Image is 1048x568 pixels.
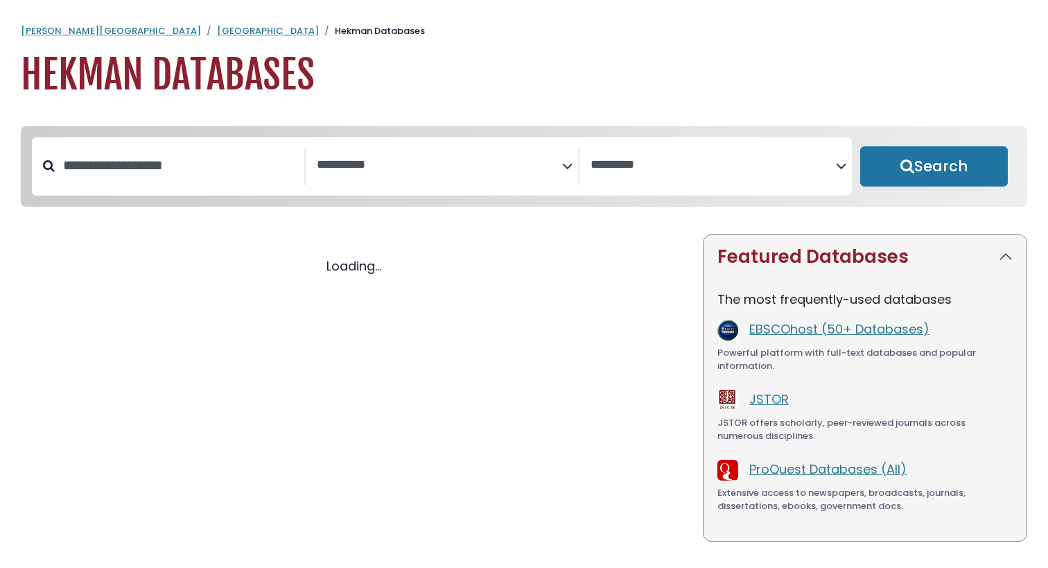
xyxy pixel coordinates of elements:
[21,126,1027,207] nav: Search filters
[319,24,425,38] li: Hekman Databases
[217,24,319,37] a: [GEOGRAPHIC_DATA]
[717,290,1013,309] p: The most frequently-used databases
[749,390,789,408] a: JSTOR
[21,52,1027,98] h1: Hekman Databases
[55,154,304,177] input: Search database by title or keyword
[749,320,929,338] a: EBSCOhost (50+ Databases)
[749,461,907,478] a: ProQuest Databases (All)
[717,486,1013,513] div: Extensive access to newspapers, broadcasts, journals, dissertations, ebooks, government docs.
[21,24,1027,38] nav: breadcrumb
[21,257,686,275] div: Loading...
[717,416,1013,443] div: JSTOR offers scholarly, peer-reviewed journals across numerous disciplines.
[317,158,562,173] textarea: Search
[704,235,1027,279] button: Featured Databases
[21,24,201,37] a: [PERSON_NAME][GEOGRAPHIC_DATA]
[860,146,1008,187] button: Submit for Search Results
[591,158,836,173] textarea: Search
[717,346,1013,373] div: Powerful platform with full-text databases and popular information.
